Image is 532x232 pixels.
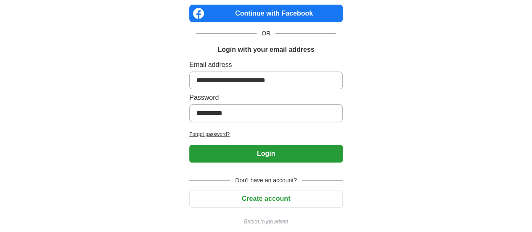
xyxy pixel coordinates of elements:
label: Email address [189,60,343,70]
h1: Login with your email address [217,45,314,55]
button: Create account [189,190,343,208]
label: Password [189,93,343,103]
a: Continue with Facebook [189,5,343,22]
a: Forgot password? [189,131,343,138]
span: OR [257,29,275,38]
span: Don't have an account? [230,176,302,185]
a: Create account [189,195,343,202]
a: Return to job advert [189,218,343,225]
button: Login [189,145,343,163]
